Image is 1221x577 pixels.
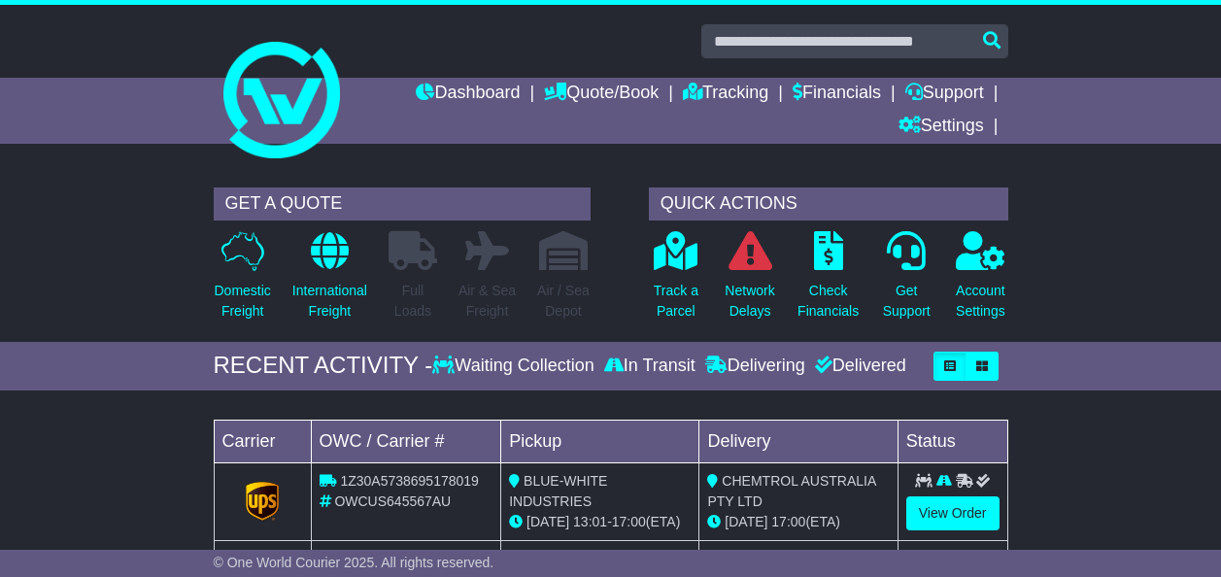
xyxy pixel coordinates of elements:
[214,555,494,570] span: © One World Courier 2025. All rights reserved.
[793,78,881,111] a: Financials
[707,473,875,509] span: CHEMTROL AUSTRALIA PTY LTD
[898,420,1007,462] td: Status
[956,281,1005,322] p: Account Settings
[432,356,598,377] div: Waiting Collection
[214,420,311,462] td: Carrier
[526,514,569,529] span: [DATE]
[700,356,810,377] div: Delivering
[653,230,699,332] a: Track aParcel
[883,281,931,322] p: Get Support
[905,78,984,111] a: Support
[573,514,607,529] span: 13:01
[311,420,501,462] td: OWC / Carrier #
[291,230,368,332] a: InternationalFreight
[899,111,984,144] a: Settings
[389,281,437,322] p: Full Loads
[544,78,659,111] a: Quote/Book
[906,496,1000,530] a: View Order
[215,281,271,322] p: Domestic Freight
[797,230,860,332] a: CheckFinancials
[458,281,516,322] p: Air & Sea Freight
[699,420,898,462] td: Delivery
[725,514,767,529] span: [DATE]
[771,514,805,529] span: 17:00
[509,473,607,509] span: BLUE-WHITE INDUSTRIES
[501,420,699,462] td: Pickup
[612,514,646,529] span: 17:00
[214,187,591,221] div: GET A QUOTE
[882,230,932,332] a: GetSupport
[214,352,433,380] div: RECENT ACTIVITY -
[955,230,1006,332] a: AccountSettings
[537,281,590,322] p: Air / Sea Depot
[707,512,889,532] div: (ETA)
[340,473,478,489] span: 1Z30A5738695178019
[599,356,700,377] div: In Transit
[654,281,698,322] p: Track a Parcel
[292,281,367,322] p: International Freight
[246,482,279,521] img: GetCarrierServiceLogo
[683,78,768,111] a: Tracking
[725,281,774,322] p: Network Delays
[214,230,272,332] a: DomesticFreight
[649,187,1008,221] div: QUICK ACTIONS
[797,281,859,322] p: Check Financials
[810,356,906,377] div: Delivered
[724,230,775,332] a: NetworkDelays
[416,78,520,111] a: Dashboard
[334,493,451,509] span: OWCUS645567AU
[509,512,691,532] div: - (ETA)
